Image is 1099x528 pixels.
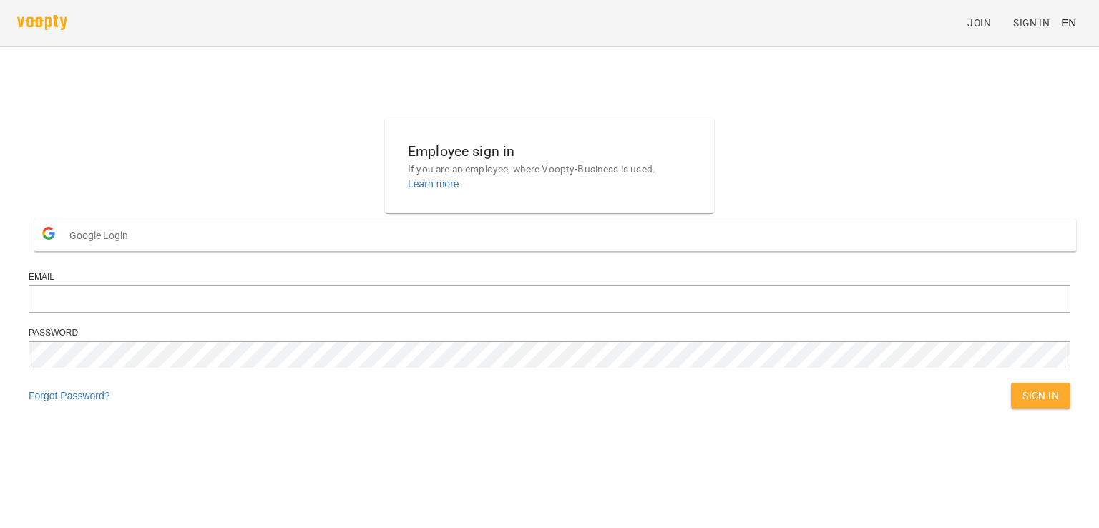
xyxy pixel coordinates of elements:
button: Employee sign inIf you are an employee, where Voopty-Business is used.Learn more [396,129,703,202]
div: Password [29,327,1070,339]
button: Sign In [1011,383,1070,409]
h6: Employee sign in [408,140,691,162]
button: Google Login [34,219,1076,251]
span: Sign In [1013,14,1050,31]
span: Google Login [69,221,135,250]
a: Join [962,10,1007,36]
span: Sign In [1022,387,1059,404]
span: Join [967,14,991,31]
img: voopty.png [17,15,67,30]
a: Learn more [408,178,459,190]
span: EN [1061,15,1076,30]
a: Sign In [1007,10,1055,36]
button: EN [1055,9,1082,36]
div: Email [29,271,1070,283]
p: If you are an employee, where Voopty-Business is used. [408,162,691,177]
a: Forgot Password? [29,390,110,401]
